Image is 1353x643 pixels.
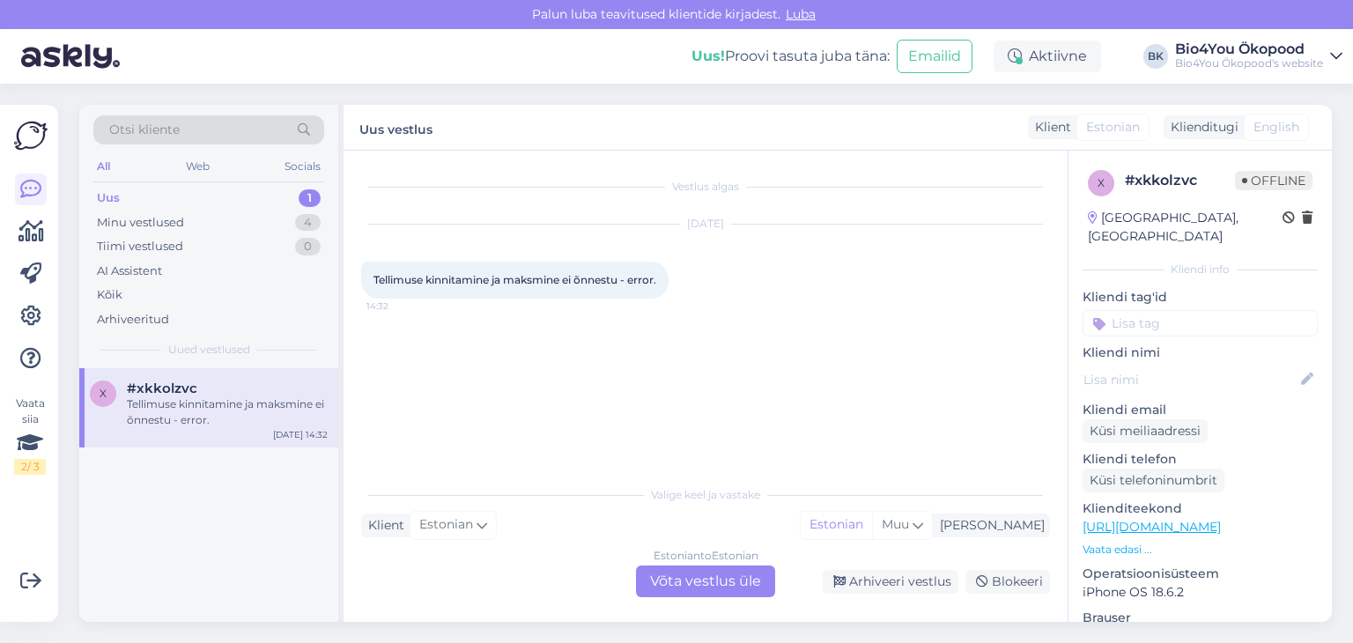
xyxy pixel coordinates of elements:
[93,155,114,178] div: All
[801,512,872,538] div: Estonian
[109,121,180,139] span: Otsi kliente
[1253,118,1299,137] span: English
[691,48,725,64] b: Uus!
[361,216,1050,232] div: [DATE]
[1083,370,1298,389] input: Lisa nimi
[780,6,821,22] span: Luba
[654,548,758,564] div: Estonian to Estonian
[127,381,197,396] span: #xkkolzvc
[1083,583,1318,602] p: iPhone OS 18.6.2
[373,273,656,286] span: Tellimuse kinnitamine ja maksmine ei õnnestu - error.
[1083,310,1318,336] input: Lisa tag
[1143,44,1168,69] div: BK
[1175,42,1323,56] div: Bio4You Ökopood
[361,487,1050,503] div: Valige keel ja vastake
[691,46,890,67] div: Proovi tasuta juba täna:
[97,286,122,304] div: Kõik
[1083,288,1318,307] p: Kliendi tag'id
[182,155,213,178] div: Web
[1175,56,1323,70] div: Bio4You Ökopood's website
[1083,262,1318,277] div: Kliendi info
[359,115,433,139] label: Uus vestlus
[1086,118,1140,137] span: Estonian
[14,395,46,475] div: Vaata siia
[1175,42,1342,70] a: Bio4You ÖkopoodBio4You Ökopood's website
[933,516,1045,535] div: [PERSON_NAME]
[281,155,324,178] div: Socials
[14,459,46,475] div: 2 / 3
[1083,450,1318,469] p: Kliendi telefon
[1125,170,1235,191] div: # xkkolzvc
[965,570,1050,594] div: Blokeeri
[168,342,250,358] span: Uued vestlused
[14,119,48,152] img: Askly Logo
[1164,118,1238,137] div: Klienditugi
[882,516,909,532] span: Muu
[1083,542,1318,558] p: Vaata edasi ...
[273,428,328,441] div: [DATE] 14:32
[1098,176,1105,189] span: x
[1083,609,1318,627] p: Brauser
[97,189,120,207] div: Uus
[97,214,184,232] div: Minu vestlused
[97,311,169,329] div: Arhiveeritud
[366,299,433,313] span: 14:32
[1083,401,1318,419] p: Kliendi email
[1083,344,1318,362] p: Kliendi nimi
[823,570,958,594] div: Arhiveeri vestlus
[97,238,183,255] div: Tiimi vestlused
[636,565,775,597] div: Võta vestlus üle
[299,189,321,207] div: 1
[100,387,107,400] span: x
[295,238,321,255] div: 0
[419,515,473,535] span: Estonian
[1088,209,1283,246] div: [GEOGRAPHIC_DATA], [GEOGRAPHIC_DATA]
[97,262,162,280] div: AI Assistent
[361,179,1050,195] div: Vestlus algas
[1083,419,1208,443] div: Küsi meiliaadressi
[897,40,972,73] button: Emailid
[1028,118,1071,137] div: Klient
[1083,519,1221,535] a: [URL][DOMAIN_NAME]
[1083,565,1318,583] p: Operatsioonisüsteem
[361,516,404,535] div: Klient
[295,214,321,232] div: 4
[994,41,1101,72] div: Aktiivne
[1235,171,1312,190] span: Offline
[127,396,328,428] div: Tellimuse kinnitamine ja maksmine ei õnnestu - error.
[1083,499,1318,518] p: Klienditeekond
[1083,469,1224,492] div: Küsi telefoninumbrit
